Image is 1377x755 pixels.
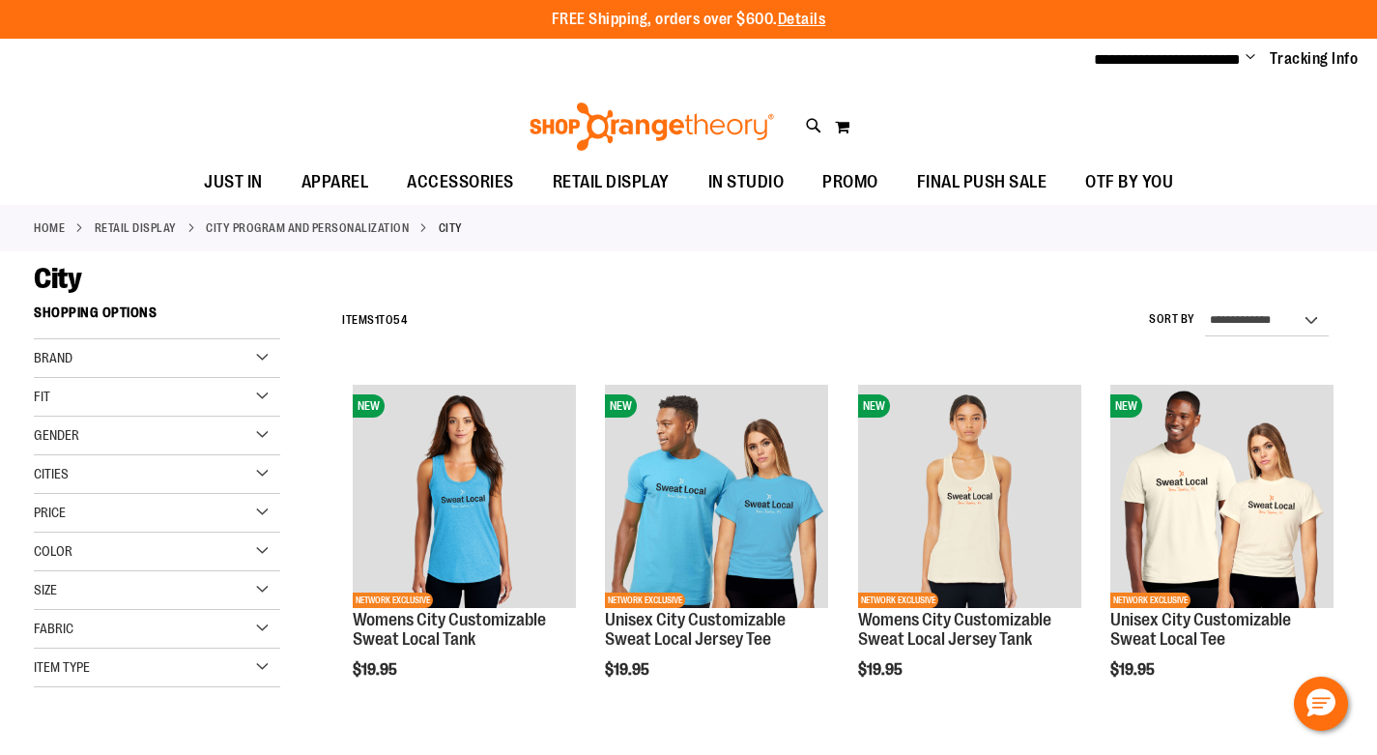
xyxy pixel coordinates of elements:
span: NETWORK EXCLUSIVE [1110,593,1191,608]
span: NETWORK EXCLUSIVE [605,593,685,608]
img: City Customizable Perfect Racerback Tank [353,385,576,608]
span: $19.95 [353,661,400,679]
a: RETAIL DISPLAY [95,219,177,237]
span: Color [34,543,72,559]
div: product [848,375,1091,728]
span: OTF BY YOU [1085,160,1173,204]
span: 1 [375,313,380,327]
span: $19.95 [1110,661,1158,679]
a: Tracking Info [1270,48,1359,70]
a: FINAL PUSH SALE [898,160,1067,205]
div: product [343,375,586,728]
span: Cities [34,466,69,481]
span: APPAREL [301,160,369,204]
span: Gender [34,427,79,443]
a: Home [34,219,65,237]
span: Fit [34,389,50,404]
a: Unisex City Customizable Fine Jersey TeeNEWNETWORK EXCLUSIVE [605,385,828,611]
span: Item Type [34,659,90,675]
span: NETWORK EXCLUSIVE [353,593,433,608]
a: City Customizable Perfect Racerback TankNEWNETWORK EXCLUSIVE [353,385,576,611]
span: 54 [393,313,407,327]
button: Account menu [1246,49,1255,69]
span: Size [34,582,57,597]
a: Womens City Customizable Sweat Local Tank [353,610,546,649]
a: CITY PROGRAM AND PERSONALIZATION [206,219,409,237]
a: Image of Unisex City Customizable Very Important TeeNEWNETWORK EXCLUSIVE [1110,385,1334,611]
img: Unisex City Customizable Fine Jersey Tee [605,385,828,608]
span: RETAIL DISPLAY [553,160,670,204]
a: Unisex City Customizable Sweat Local Jersey Tee [605,610,786,649]
strong: Shopping Options [34,296,280,339]
span: $19.95 [605,661,652,679]
h2: Items to [342,305,407,335]
a: OTF BY YOU [1066,160,1192,205]
a: ACCESSORIES [387,160,533,205]
a: Womens City Customizable Sweat Local Jersey Tank [858,610,1051,649]
span: NEW [605,394,637,418]
span: Fabric [34,621,73,636]
span: Price [34,505,66,520]
span: $19.95 [858,661,905,679]
a: City Customizable Jersey Racerback TankNEWNETWORK EXCLUSIVE [858,385,1081,611]
span: IN STUDIO [708,160,785,204]
a: PROMO [803,160,898,205]
button: Hello, have a question? Let’s chat. [1294,677,1348,731]
span: NEW [1110,394,1142,418]
a: Unisex City Customizable Sweat Local Tee [1110,610,1291,649]
img: Image of Unisex City Customizable Very Important Tee [1110,385,1334,608]
a: APPAREL [282,160,388,205]
span: JUST IN [204,160,263,204]
span: NEW [353,394,385,418]
a: JUST IN [185,160,282,205]
span: NEW [858,394,890,418]
img: City Customizable Jersey Racerback Tank [858,385,1081,608]
a: RETAIL DISPLAY [533,160,689,204]
span: ACCESSORIES [407,160,514,204]
div: product [595,375,838,728]
span: FINAL PUSH SALE [917,160,1047,204]
a: IN STUDIO [689,160,804,205]
img: Shop Orangetheory [527,102,777,151]
span: City [34,262,81,295]
span: PROMO [822,160,878,204]
span: NETWORK EXCLUSIVE [858,593,938,608]
strong: City [439,219,463,237]
a: Details [778,11,826,28]
p: FREE Shipping, orders over $600. [552,9,826,31]
label: Sort By [1149,311,1195,328]
span: Brand [34,350,72,365]
div: product [1101,375,1343,728]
